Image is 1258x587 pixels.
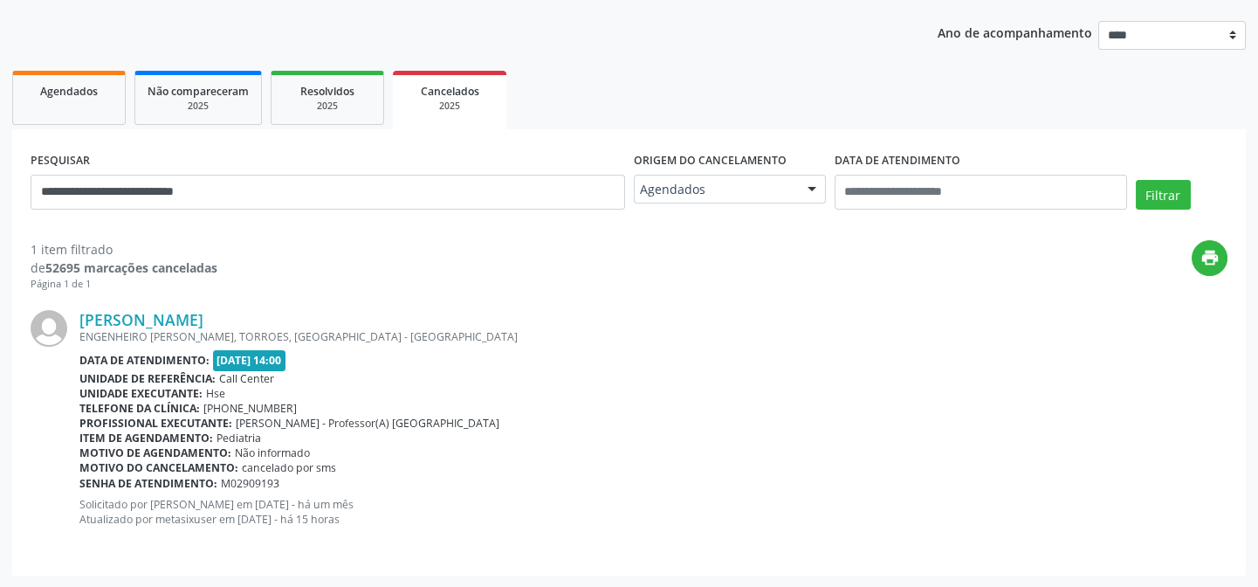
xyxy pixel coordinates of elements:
div: Página 1 de 1 [31,277,217,292]
p: Ano de acompanhamento [938,21,1092,43]
b: Telefone da clínica: [79,401,200,416]
span: Agendados [40,84,98,99]
div: de [31,259,217,277]
b: Motivo de agendamento: [79,445,231,460]
b: Motivo do cancelamento: [79,460,238,475]
span: Agendados [640,181,790,198]
img: img [31,310,67,347]
span: Resolvidos [300,84,354,99]
span: Hse [206,386,225,401]
span: [PHONE_NUMBER] [203,401,297,416]
span: [PERSON_NAME] - Professor(A) [GEOGRAPHIC_DATA] [236,416,499,431]
b: Unidade de referência: [79,371,216,386]
span: [DATE] 14:00 [213,350,286,370]
b: Item de agendamento: [79,431,213,445]
a: [PERSON_NAME] [79,310,203,329]
strong: 52695 marcações canceladas [45,259,217,276]
b: Unidade executante: [79,386,203,401]
label: PESQUISAR [31,148,90,175]
div: 1 item filtrado [31,240,217,259]
span: M02909193 [221,476,279,491]
div: ENGENHEIRO [PERSON_NAME], TORROES, [GEOGRAPHIC_DATA] - [GEOGRAPHIC_DATA] [79,329,1227,344]
span: Não compareceram [148,84,249,99]
span: cancelado por sms [242,460,336,475]
div: 2025 [405,100,494,113]
div: 2025 [148,100,249,113]
b: Data de atendimento: [79,353,210,368]
label: DATA DE ATENDIMENTO [835,148,960,175]
p: Solicitado por [PERSON_NAME] em [DATE] - há um mês Atualizado por metasixuser em [DATE] - há 15 h... [79,497,1227,527]
i: print [1200,248,1220,267]
button: Filtrar [1136,180,1191,210]
span: Call Center [219,371,274,386]
span: Não informado [235,445,310,460]
button: print [1192,240,1227,276]
label: Origem do cancelamento [634,148,787,175]
span: Pediatria [217,431,261,445]
b: Senha de atendimento: [79,476,217,491]
b: Profissional executante: [79,416,232,431]
span: Cancelados [421,84,479,99]
div: 2025 [284,100,371,113]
